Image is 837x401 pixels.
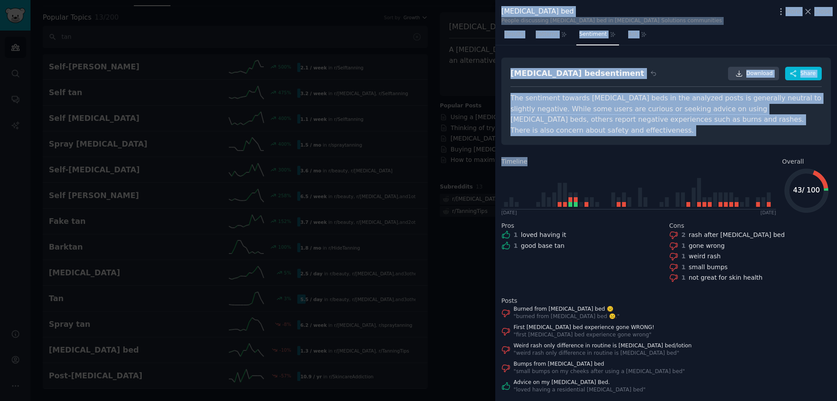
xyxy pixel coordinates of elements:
span: Pros [501,221,514,230]
span: Posts [501,296,517,305]
a: First [MEDICAL_DATA] bed experience gone WRONG! [514,324,654,332]
span: Timeline [501,157,527,166]
a: Burned from [MEDICAL_DATA] bed ☹️ [514,305,619,313]
div: [DATE] [760,209,776,216]
div: [MEDICAL_DATA] bed sentiment [510,68,644,79]
button: Close [803,7,831,16]
div: small bumps [689,263,728,272]
div: 1 [514,230,518,240]
div: " weird rash only difference in routine is [MEDICAL_DATA] bed " [514,350,692,357]
span: Overall [782,157,804,166]
div: " small bumps on my cheeks after using a [MEDICAL_DATA] bed " [514,368,685,376]
a: Download [728,67,779,81]
div: gone wrong [689,241,725,250]
span: Share [800,70,816,78]
div: 2 [681,230,686,240]
div: 1 [514,241,518,250]
a: Advice on my [MEDICAL_DATA] Bed. [514,379,646,387]
div: weird rash [689,252,721,261]
div: 1 [681,252,686,261]
text: 43 / 100 [793,186,820,194]
div: 1 [681,241,686,250]
a: Ask [625,27,650,45]
div: loved having it [521,230,566,240]
button: More [776,7,801,16]
span: Ask [628,31,638,38]
span: Cons [669,221,684,230]
div: not great for skin health [689,273,762,282]
div: [MEDICAL_DATA] bed [501,6,722,17]
span: Results [504,31,524,38]
div: 1 [681,263,686,272]
a: Weird rash only difference in routine is [MEDICAL_DATA] bed/lotion [514,342,692,350]
div: The sentiment towards [MEDICAL_DATA] beds in the analyzed posts is generally neutral to slightly ... [510,93,822,136]
span: Close [814,7,831,16]
button: Share [785,67,822,81]
span: Patterns [536,31,558,38]
div: good base tan [521,241,565,250]
a: Patterns [533,27,570,45]
a: Bumps from [MEDICAL_DATA] bed [514,360,685,368]
span: More [786,7,801,16]
span: Download [746,70,773,78]
span: Sentiment [579,31,607,38]
div: " first [MEDICAL_DATA] bed experience gone wrong " [514,331,654,339]
a: Results [501,27,527,45]
div: rash after [MEDICAL_DATA] bed [689,230,785,240]
div: [DATE] [501,209,517,216]
div: 1 [681,273,686,282]
a: Sentiment [576,27,619,45]
div: " loved having a residential [MEDICAL_DATA] bed " [514,386,646,394]
div: People discussing [MEDICAL_DATA] bed in [MEDICAL_DATA] Solutions communities [501,17,722,25]
div: " burned from [MEDICAL_DATA] bed ☹️. " [514,313,619,321]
